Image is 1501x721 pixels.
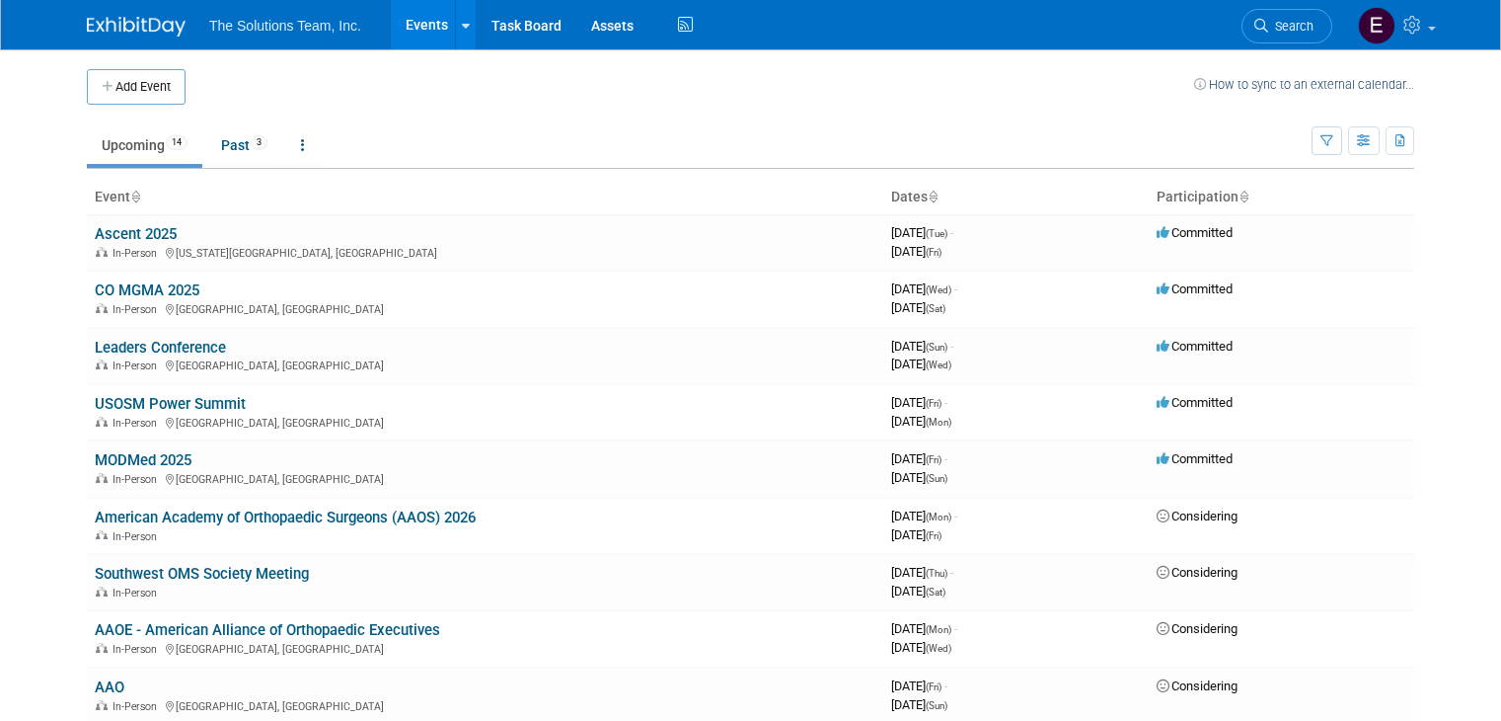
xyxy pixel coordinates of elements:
[1194,77,1414,92] a: How to sync to an external calendar...
[926,284,951,295] span: (Wed)
[891,339,953,354] span: [DATE]
[926,417,951,428] span: (Mon)
[95,640,875,656] div: [GEOGRAPHIC_DATA], [GEOGRAPHIC_DATA]
[113,247,163,260] span: In-Person
[891,470,947,485] span: [DATE]
[891,679,947,693] span: [DATE]
[95,679,124,696] a: AAO
[883,181,1149,214] th: Dates
[95,357,875,372] div: [GEOGRAPHIC_DATA], [GEOGRAPHIC_DATA]
[926,247,941,258] span: (Fri)
[1268,19,1313,34] span: Search
[87,126,202,164] a: Upcoming14
[96,587,108,597] img: In-Person Event
[944,451,947,466] span: -
[251,135,267,150] span: 3
[944,679,947,693] span: -
[1157,395,1233,410] span: Committed
[96,360,108,369] img: In-Person Event
[891,621,957,636] span: [DATE]
[96,700,108,710] img: In-Person Event
[926,303,945,314] span: (Sat)
[954,621,957,636] span: -
[891,584,945,599] span: [DATE]
[950,565,953,580] span: -
[87,69,186,105] button: Add Event
[891,281,957,296] span: [DATE]
[96,643,108,653] img: In-Person Event
[1358,7,1395,44] img: Eli Gooden
[926,587,945,598] span: (Sat)
[113,303,163,316] span: In-Person
[113,360,163,372] span: In-Person
[926,454,941,465] span: (Fri)
[1157,565,1238,580] span: Considering
[95,339,226,357] a: Leaders Conference
[1149,181,1414,214] th: Participation
[130,189,140,204] a: Sort by Event Name
[926,512,951,522] span: (Mon)
[926,700,947,711] span: (Sun)
[95,451,191,469] a: MODMed 2025
[891,451,947,466] span: [DATE]
[113,700,163,713] span: In-Person
[1157,451,1233,466] span: Committed
[891,244,941,259] span: [DATE]
[926,473,947,484] span: (Sun)
[891,225,953,240] span: [DATE]
[1157,509,1238,523] span: Considering
[926,228,947,239] span: (Tue)
[926,624,951,635] span: (Mon)
[950,225,953,240] span: -
[926,681,941,692] span: (Fri)
[1157,339,1233,354] span: Committed
[891,414,951,429] span: [DATE]
[926,643,951,654] span: (Wed)
[1157,281,1233,296] span: Committed
[954,281,957,296] span: -
[1238,189,1248,204] a: Sort by Participation Type
[928,189,938,204] a: Sort by Start Date
[891,697,947,712] span: [DATE]
[1157,225,1233,240] span: Committed
[95,395,246,413] a: USOSM Power Summit
[95,244,875,260] div: [US_STATE][GEOGRAPHIC_DATA], [GEOGRAPHIC_DATA]
[891,357,951,371] span: [DATE]
[95,565,309,583] a: Southwest OMS Society Meeting
[96,247,108,257] img: In-Person Event
[113,417,163,430] span: In-Person
[95,414,875,430] div: [GEOGRAPHIC_DATA], [GEOGRAPHIC_DATA]
[95,509,476,526] a: American Academy of Orthopaedic Surgeons (AAOS) 2026
[891,527,941,542] span: [DATE]
[95,281,199,299] a: CO MGMA 2025
[95,300,875,316] div: [GEOGRAPHIC_DATA], [GEOGRAPHIC_DATA]
[166,135,188,150] span: 14
[87,17,186,37] img: ExhibitDay
[96,530,108,540] img: In-Person Event
[95,697,875,713] div: [GEOGRAPHIC_DATA], [GEOGRAPHIC_DATA]
[926,360,951,370] span: (Wed)
[113,473,163,486] span: In-Person
[950,339,953,354] span: -
[926,568,947,579] span: (Thu)
[113,643,163,656] span: In-Person
[891,640,951,655] span: [DATE]
[1157,679,1238,693] span: Considering
[96,473,108,483] img: In-Person Event
[926,530,941,541] span: (Fri)
[891,395,947,410] span: [DATE]
[1157,621,1238,636] span: Considering
[113,587,163,600] span: In-Person
[209,18,361,34] span: The Solutions Team, Inc.
[926,342,947,353] span: (Sun)
[113,530,163,543] span: In-Person
[926,398,941,409] span: (Fri)
[206,126,282,164] a: Past3
[96,303,108,313] img: In-Person Event
[891,300,945,315] span: [DATE]
[87,181,883,214] th: Event
[96,417,108,427] img: In-Person Event
[891,509,957,523] span: [DATE]
[944,395,947,410] span: -
[1241,9,1332,43] a: Search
